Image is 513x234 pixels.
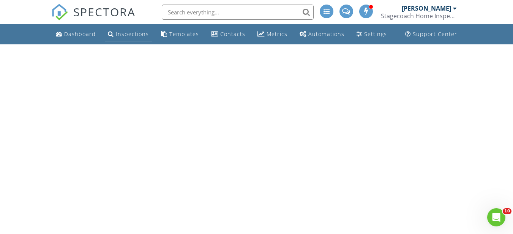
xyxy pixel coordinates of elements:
[487,208,505,226] iframe: Intercom live chat
[503,208,511,214] span: 10
[51,4,68,20] img: The Best Home Inspection Software - Spectora
[64,30,96,38] div: Dashboard
[297,27,347,41] a: Automations (Basic)
[354,27,390,41] a: Settings
[267,30,287,38] div: Metrics
[308,30,344,38] div: Automations
[51,10,136,26] a: SPECTORA
[413,30,457,38] div: Support Center
[208,27,248,41] a: Contacts
[402,5,451,12] div: [PERSON_NAME]
[53,27,99,41] a: Dashboard
[169,30,199,38] div: Templates
[116,30,149,38] div: Inspections
[254,27,290,41] a: Metrics
[220,30,245,38] div: Contacts
[158,27,202,41] a: Templates
[381,12,457,20] div: Stagecoach Home Inspections, LLC
[364,30,387,38] div: Settings
[105,27,152,41] a: Inspections
[402,27,460,41] a: Support Center
[73,4,136,20] span: SPECTORA
[162,5,314,20] input: Search everything...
